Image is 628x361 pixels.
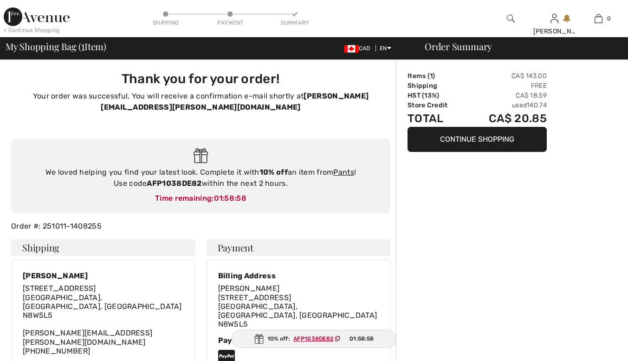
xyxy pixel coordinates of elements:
div: Time remaining: [20,193,381,204]
span: 01:58:58 [214,194,246,203]
span: 0 [607,14,611,23]
td: CA$ 143.00 [465,71,547,81]
span: 1 [81,39,84,52]
td: CA$ 18.59 [465,91,547,100]
td: Items ( ) [408,71,465,81]
h4: Shipping [11,239,195,256]
img: Gift.svg [254,334,264,344]
td: Total [408,110,465,127]
img: Gift.svg [194,148,208,164]
a: 0 [577,13,620,24]
ins: AFP1038DE82 [293,335,333,342]
td: Shipping [408,81,465,91]
img: Canadian Dollar [344,45,359,53]
a: Pants [333,168,354,177]
span: [PERSON_NAME] [218,284,280,293]
div: [PERSON_NAME] [23,271,184,280]
img: My Bag [595,13,602,24]
span: [STREET_ADDRESS] [GEOGRAPHIC_DATA], [GEOGRAPHIC_DATA], [GEOGRAPHIC_DATA] N8W5L5 [218,293,377,329]
div: 10% off: [232,330,397,348]
div: We loved helping you find your latest look. Complete it with an item from ! Use code within the n... [20,167,381,189]
td: Free [465,81,547,91]
img: 1ère Avenue [4,7,70,26]
img: My Info [550,13,558,24]
div: Payment [216,19,244,27]
a: Sign In [550,14,558,23]
div: Order Summary [414,42,622,51]
span: 1 [430,72,433,80]
td: HST (13%) [408,91,465,100]
strong: [PERSON_NAME][EMAIL_ADDRESS][PERSON_NAME][DOMAIN_NAME] [101,92,369,112]
div: < Continue Shopping [4,26,60,34]
td: Store Credit [408,100,465,110]
span: EN [380,45,391,52]
div: Shipping [152,19,180,27]
strong: 10% off [259,168,288,177]
h4: Payment [207,239,391,256]
span: My Shopping Bag ( Item) [6,42,106,51]
span: 01:58:58 [350,335,374,343]
span: CAD [344,45,374,52]
h3: Thank you for your order! [17,71,385,87]
img: search the website [507,13,515,24]
td: used [465,100,547,110]
span: [STREET_ADDRESS] [GEOGRAPHIC_DATA], [GEOGRAPHIC_DATA], [GEOGRAPHIC_DATA] N8W5L5 [23,284,182,320]
button: Continue Shopping [408,127,547,152]
p: Your order was successful. You will receive a confirmation e-mail shortly at [17,91,385,113]
strong: AFP1038DE82 [147,179,201,188]
td: CA$ 20.85 [465,110,547,127]
div: [PERSON_NAME][EMAIL_ADDRESS][PERSON_NAME][DOMAIN_NAME] [PHONE_NUMBER] [23,284,184,355]
div: Order #: 251011-1408255 [6,221,396,232]
div: Summary [281,19,309,27]
div: Billing Address [218,271,379,280]
div: [PERSON_NAME] [533,26,576,36]
span: 140.74 [527,101,547,109]
div: Payment [218,336,379,345]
